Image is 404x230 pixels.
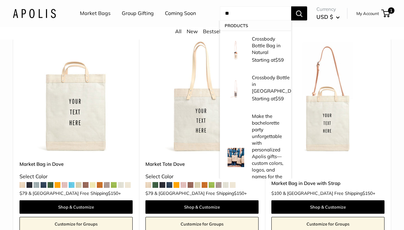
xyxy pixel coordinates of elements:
div: Select Color [19,172,133,181]
img: Make the bachelorette party unforgettable with personalized Apolis gifts—custom colors, logos, an... [226,148,245,167]
a: My Account [356,10,379,17]
a: Market Bag in Dove [19,160,133,168]
p: Crossbody Bottle Bag in Natural [252,35,285,56]
p: Products [220,20,291,31]
button: USD $ [316,12,340,22]
span: $59 [275,57,284,63]
a: Market Bags [80,9,111,18]
div: Select Color [145,172,259,181]
a: Coming Soon [165,9,196,18]
span: $59 [275,96,284,102]
span: $150 [234,190,244,196]
iframe: Sign Up via Text for Offers [5,206,68,225]
span: & [GEOGRAPHIC_DATA] Free Shipping + [28,191,121,195]
input: Search... [220,6,291,20]
a: Market Tote Dove [145,160,259,168]
img: Market Bag in Dove with Strap [271,41,385,154]
img: description_Our first Crossbody Bottle Bag [226,79,245,98]
p: Crossbody Bottle Bag in [GEOGRAPHIC_DATA] [252,74,302,94]
a: Make the bachelorette party unforgettable with personalized Apolis gifts—custom colors, logos, an... [220,108,291,207]
p: Make the bachelorette party unforgettable with personalized Apolis gifts—custom colors, logos, an... [252,113,285,193]
a: New [187,28,198,34]
span: Starting at [252,57,284,63]
img: Apolis [13,9,56,18]
a: Bestsellers [203,28,229,34]
a: 1 [382,10,390,17]
a: description_Our first Crossbody Bottle Bag Crossbody Bottle Bag in [GEOGRAPHIC_DATA] Starting at$59 [220,69,291,108]
img: description_Our first Crossbody Bottle Bag [226,41,245,60]
button: Search [291,6,307,20]
span: $150 [362,190,373,196]
span: Starting at [252,96,284,102]
a: Shop & Customize [19,200,133,214]
span: & [GEOGRAPHIC_DATA] Free Shipping + [154,191,247,195]
a: All [175,28,182,34]
a: Market Bag in Dove with Strap [271,180,385,187]
a: Shop & Customize [145,200,259,214]
img: Market Tote Dove [145,41,259,154]
a: Market Bag in DoveMarket Bag in Dove [19,41,133,154]
span: $79 [19,190,27,196]
a: Shop & Customize [271,200,385,214]
span: Currency [316,5,340,14]
span: $150 [108,190,118,196]
span: & [GEOGRAPHIC_DATA] Free Shipping + [283,191,375,195]
span: USD $ [316,13,333,20]
span: 1 [388,7,394,14]
a: description_Our first Crossbody Bottle Bag Crossbody Bottle Bag in Natural Starting at$59 [220,31,291,69]
a: Market Bag in Dove with StrapMarket Bag in Dove with Strap [271,41,385,154]
span: $100 [271,190,282,196]
a: Group Gifting [122,9,154,18]
span: $79 [145,190,153,196]
img: Market Bag in Dove [19,41,133,154]
a: Market Tote DoveMarket Tote Dove [145,41,259,154]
